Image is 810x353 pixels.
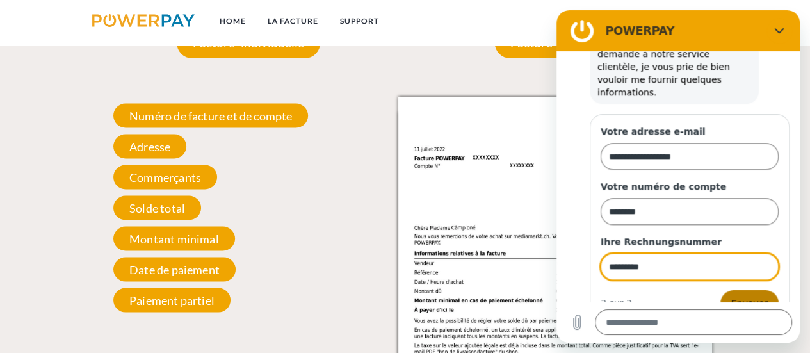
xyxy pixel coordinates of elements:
[113,195,201,220] span: Solde total
[658,10,692,33] a: CG
[208,10,256,33] a: Home
[113,257,236,281] span: Date de paiement
[256,10,328,33] a: LA FACTURE
[113,103,308,127] span: Numéro de facture et de compte
[92,14,195,27] img: logo-powerpay.svg
[113,134,186,158] span: Adresse
[113,288,231,312] span: Paiement partiel
[113,226,235,250] span: Montant minimal
[113,165,217,189] span: Commerçants
[328,10,389,33] a: Support
[556,10,800,343] iframe: Fenêtre de messagerie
